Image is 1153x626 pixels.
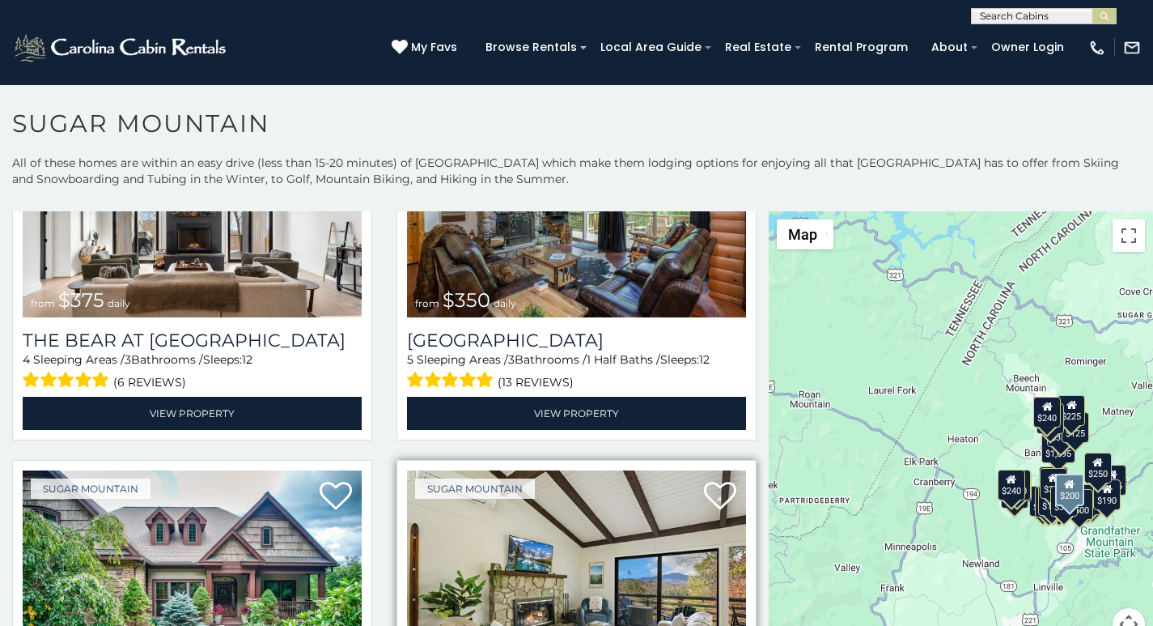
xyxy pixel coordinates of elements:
[108,297,130,309] span: daily
[699,352,710,367] span: 12
[1033,397,1061,428] div: $240
[58,288,104,312] span: $375
[477,35,585,60] a: Browse Rentals
[1041,432,1075,463] div: $1,095
[1050,486,1078,517] div: $350
[23,330,362,351] a: The Bear At [GEOGRAPHIC_DATA]
[411,39,457,56] span: My Favs
[807,35,916,60] a: Rental Program
[1054,474,1083,506] div: $200
[1058,395,1085,426] div: $225
[1098,465,1125,496] div: $155
[443,288,490,312] span: $350
[1035,487,1062,517] div: $155
[407,330,746,351] a: [GEOGRAPHIC_DATA]
[392,39,461,57] a: My Favs
[125,352,131,367] span: 3
[407,352,413,367] span: 5
[494,297,516,309] span: daily
[320,480,352,514] a: Add to favorites
[777,219,833,249] button: Change map style
[592,35,710,60] a: Local Area Guide
[1003,470,1030,500] div: $210
[113,372,186,393] span: (6 reviews)
[12,32,231,64] img: White-1-2.png
[1123,39,1141,57] img: mail-regular-white.png
[997,470,1024,500] div: $240
[983,35,1072,60] a: Owner Login
[23,397,362,430] a: View Property
[407,351,746,393] div: Sleeping Areas / Bathrooms / Sleeps:
[508,352,515,367] span: 3
[704,480,736,514] a: Add to favorites
[242,352,252,367] span: 12
[415,479,535,499] a: Sugar Mountain
[23,351,362,393] div: Sleeping Areas / Bathrooms / Sleeps:
[788,226,817,243] span: Map
[23,352,30,367] span: 4
[31,479,150,499] a: Sugar Mountain
[1113,219,1145,252] button: Toggle fullscreen view
[1061,412,1088,443] div: $125
[407,397,746,430] a: View Property
[23,330,362,351] h3: The Bear At Sugar Mountain
[1037,485,1065,516] div: $175
[587,352,660,367] span: 1 Half Baths /
[1038,466,1066,497] div: $190
[1039,468,1066,499] div: $300
[1036,403,1063,434] div: $170
[1093,479,1121,510] div: $190
[415,297,439,309] span: from
[1088,39,1106,57] img: phone-regular-white.png
[923,35,976,60] a: About
[1083,453,1111,483] div: $250
[717,35,799,60] a: Real Estate
[498,372,574,393] span: (13 reviews)
[1003,471,1031,502] div: $225
[407,330,746,351] h3: Grouse Moor Lodge
[1073,484,1100,515] div: $195
[31,297,55,309] span: from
